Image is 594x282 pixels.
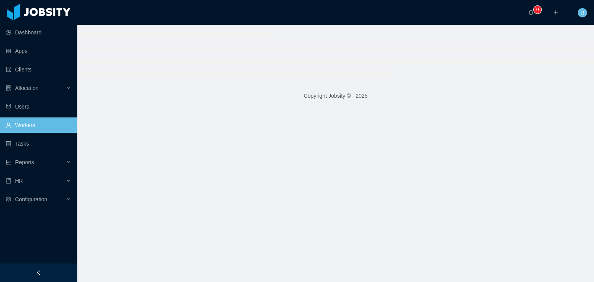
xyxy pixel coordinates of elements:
i: icon: book [6,178,11,183]
a: icon: userWorkers [6,117,71,133]
i: icon: line-chart [6,160,11,165]
a: icon: pie-chartDashboard [6,25,71,40]
i: icon: bell [528,10,534,15]
span: HR [15,178,23,184]
footer: Copyright Jobsity © - 2025 [77,83,594,109]
a: icon: profileTasks [6,136,71,151]
i: icon: plus [553,10,558,15]
span: Reports [15,159,34,165]
span: Allocation [15,85,39,91]
span: Configuration [15,196,47,202]
sup: 0 [534,6,541,14]
a: icon: appstoreApps [6,43,71,59]
a: icon: robotUsers [6,99,71,114]
a: icon: auditClients [6,62,71,77]
i: icon: solution [6,85,11,91]
span: R [580,8,584,17]
i: icon: setting [6,197,11,202]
